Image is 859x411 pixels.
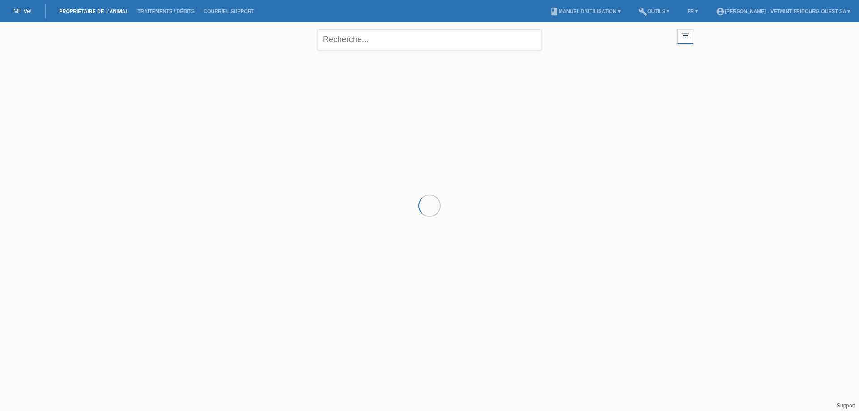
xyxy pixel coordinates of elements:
a: Support [837,403,855,409]
a: FR ▾ [683,8,702,14]
i: book [550,7,559,16]
a: Courriel Support [199,8,259,14]
a: bookManuel d’utilisation ▾ [545,8,625,14]
a: MF Vet [13,8,32,14]
i: account_circle [716,7,725,16]
a: account_circle[PERSON_NAME] - Vetmint Fribourg Ouest SA ▾ [711,8,855,14]
i: build [638,7,647,16]
a: Propriétaire de l’animal [55,8,133,14]
input: Recherche... [318,29,541,50]
a: Traitements / débits [133,8,199,14]
a: buildOutils ▾ [634,8,674,14]
i: filter_list [680,31,690,41]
